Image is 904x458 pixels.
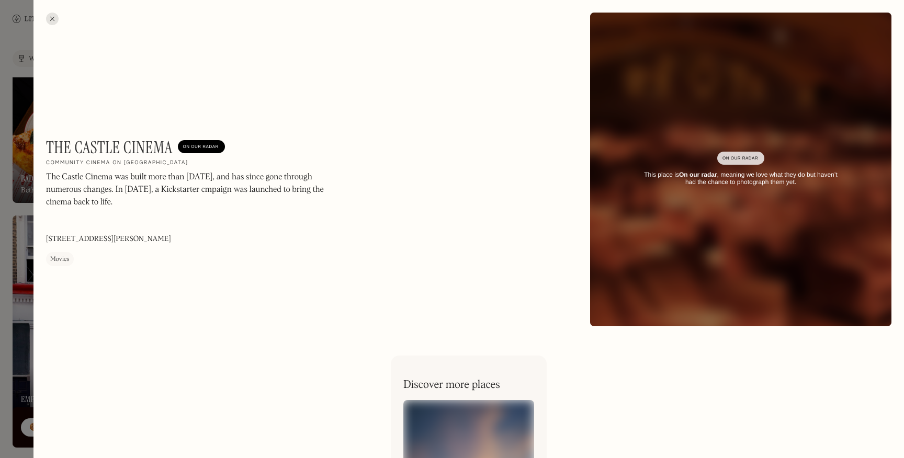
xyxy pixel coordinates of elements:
p: ‍ [46,214,329,226]
h1: The Castle Cinema [46,138,173,157]
div: On Our Radar [183,142,220,152]
p: The Castle Cinema was built more than [DATE], and has since gone through numerous changes. In [DA... [46,171,329,209]
div: On Our Radar [722,153,759,164]
div: This place is , meaning we love what they do but haven’t had the chance to photograph them yet. [638,171,843,186]
strong: On our radar [679,171,717,178]
h2: Community cinema on [GEOGRAPHIC_DATA] [46,159,188,167]
div: Movies [50,254,70,265]
p: [STREET_ADDRESS][PERSON_NAME] [46,234,171,245]
h2: Discover more places [403,379,500,392]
